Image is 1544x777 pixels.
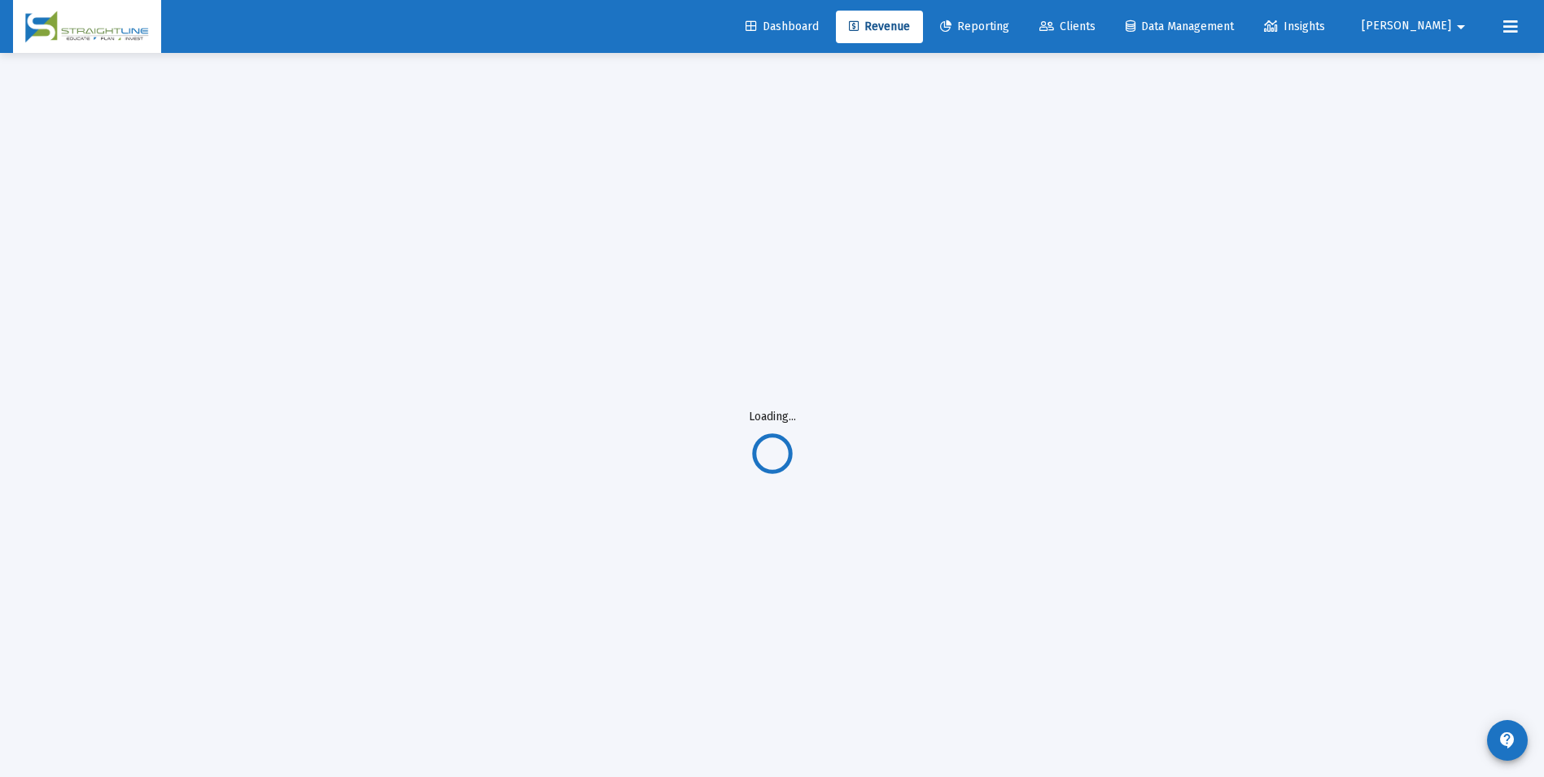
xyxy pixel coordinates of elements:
a: Clients [1026,11,1109,43]
button: [PERSON_NAME] [1342,10,1490,42]
span: Insights [1264,20,1325,33]
mat-icon: contact_support [1498,731,1517,750]
span: Dashboard [746,20,819,33]
span: Data Management [1126,20,1234,33]
img: Dashboard [25,11,149,43]
span: Clients [1039,20,1096,33]
span: Reporting [940,20,1009,33]
mat-icon: arrow_drop_down [1451,11,1471,43]
a: Dashboard [733,11,832,43]
span: Revenue [849,20,910,33]
a: Insights [1251,11,1338,43]
a: Data Management [1113,11,1247,43]
a: Reporting [927,11,1022,43]
span: [PERSON_NAME] [1362,20,1451,33]
a: Revenue [836,11,923,43]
